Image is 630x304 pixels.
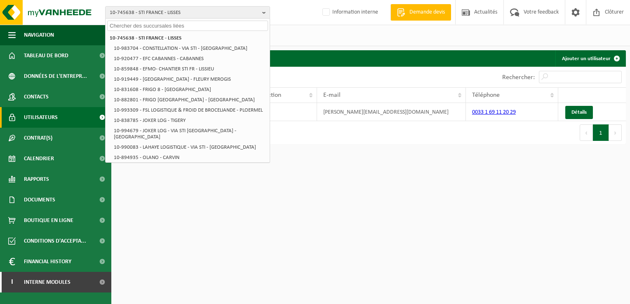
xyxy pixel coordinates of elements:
span: Financial History [24,251,71,272]
span: Utilisateurs [24,107,58,128]
span: Demande devis [407,8,447,16]
span: Documents [24,189,55,210]
span: I [8,272,16,292]
span: Téléphone [472,92,500,98]
li: 10-983704 - CONSTELLATION - VIA STI - [GEOGRAPHIC_DATA] [111,43,268,54]
span: Interne modules [24,272,71,292]
a: Détails [565,106,593,119]
span: Tableau de bord [24,45,68,66]
li: 10-831608 - FRIGO 8 - [GEOGRAPHIC_DATA] [111,84,268,95]
a: Demande devis [390,4,451,21]
li: 10-993309 - FSL LOGISTIQUE & FROID DE BROCELIANDE - PLOERMEL [111,105,268,115]
li: 10-994679 - JOKER LOG - VIA STI [GEOGRAPHIC_DATA] - [GEOGRAPHIC_DATA] [111,126,268,142]
a: 0033 1 69 11 20 29 [472,109,516,115]
span: Conditions d'accepta... [24,231,86,251]
span: Contacts [24,87,49,107]
button: Next [609,124,622,141]
li: 10-838785 - JOKER LOG - TIGERY [111,115,268,126]
button: 10-745638 - STI FRANCE - LISSES [105,6,270,19]
li: 10-859848 - EFMO- CHANTIER STI FR - LISSIEU [111,64,268,74]
span: Boutique en ligne [24,210,73,231]
strong: 10-745638 - STI FRANCE - LISSES [110,35,181,41]
li: 10-919449 - [GEOGRAPHIC_DATA] - FLEURY MEROGIS [111,74,268,84]
li: 10-920477 - EFC CABANNES - CABANNES [111,54,268,64]
span: 10-745638 - STI FRANCE - LISSES [110,7,259,19]
li: 10-882801 - FRIGO [GEOGRAPHIC_DATA] - [GEOGRAPHIC_DATA] [111,95,268,105]
li: 10-990083 - LAHAYE LOGISTIQUE - VIA STI - [GEOGRAPHIC_DATA] [111,142,268,152]
span: E-mail [323,92,341,98]
span: Données de l'entrepr... [24,66,87,87]
span: Contrat(s) [24,128,52,148]
span: Rapports [24,169,49,189]
span: Navigation [24,25,54,45]
label: Information interne [321,6,378,19]
button: 1 [593,124,609,141]
span: Calendrier [24,148,54,169]
li: 10-894935 - OLANO - CARVIN [111,152,268,163]
label: Rechercher: [502,74,535,81]
button: Previous [580,124,593,141]
input: Chercher des succursales liées [107,21,268,31]
a: Ajouter un utilisateur [555,50,625,67]
td: [PERSON_NAME][EMAIL_ADDRESS][DOMAIN_NAME] [317,103,466,121]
